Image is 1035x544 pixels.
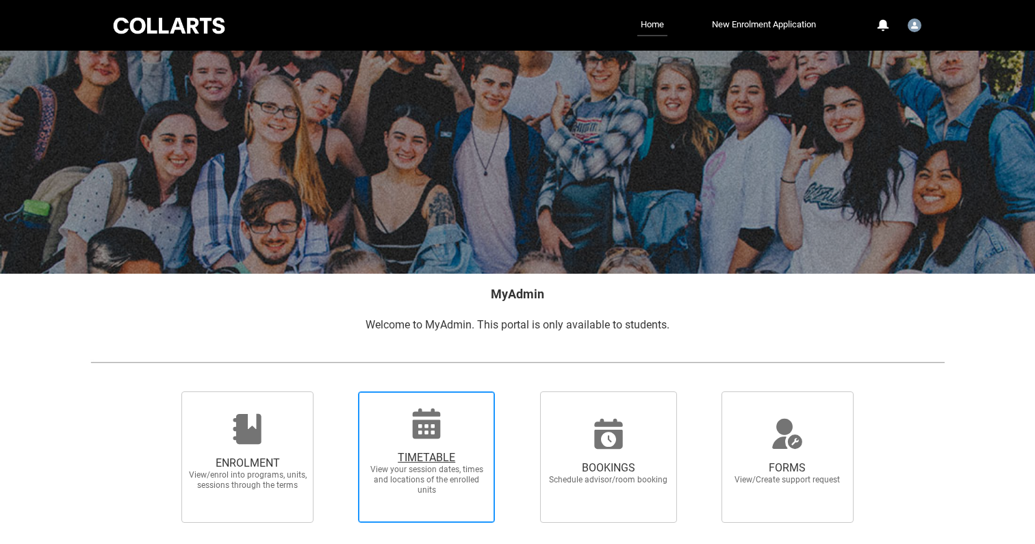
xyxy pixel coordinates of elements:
[727,461,847,475] span: FORMS
[188,456,308,470] span: ENROLMENT
[908,18,921,32] img: Student.jmorton.6848
[637,14,667,36] a: Home
[727,475,847,485] span: View/Create support request
[90,285,945,303] h2: MyAdmin
[904,13,925,35] button: User Profile Student.jmorton.6848
[708,14,819,35] a: New Enrolment Application
[548,461,669,475] span: BOOKINGS
[188,470,308,491] span: View/enrol into programs, units, sessions through the terms
[366,465,487,495] span: View your session dates, times and locations of the enrolled units
[366,451,487,465] span: TIMETABLE
[548,475,669,485] span: Schedule advisor/room booking
[366,318,669,331] span: Welcome to MyAdmin. This portal is only available to students.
